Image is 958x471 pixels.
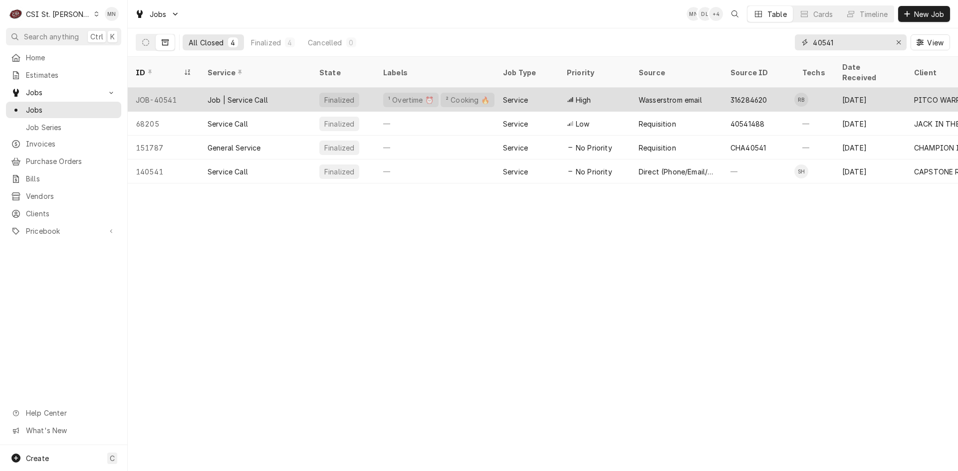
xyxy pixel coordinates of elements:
[208,119,248,129] div: Service Call
[767,9,787,19] div: Table
[687,7,701,21] div: Melissa Nehls's Avatar
[503,143,528,153] div: Service
[6,136,121,152] a: Invoices
[6,102,121,118] a: Jobs
[722,159,794,183] div: —
[6,223,121,239] a: Go to Pricebook
[26,208,116,219] span: Clients
[323,119,355,129] div: Finalized
[6,205,121,222] a: Clients
[189,37,224,48] div: All Closed
[813,9,833,19] div: Cards
[26,173,116,184] span: Bills
[208,166,248,177] div: Service Call
[323,143,355,153] div: Finalized
[348,37,354,48] div: 0
[727,6,743,22] button: Open search
[698,7,712,21] div: David Lindsey's Avatar
[375,112,495,136] div: —
[730,119,764,129] div: 40541488
[251,37,281,48] div: Finalized
[687,7,701,21] div: MN
[110,31,115,42] span: K
[26,52,116,63] span: Home
[730,143,766,153] div: CHA40541
[794,136,834,159] div: —
[639,119,676,129] div: Requisition
[925,37,946,48] span: View
[9,7,23,21] div: CSI St. Louis's Avatar
[375,159,495,183] div: —
[105,7,119,21] div: MN
[813,34,888,50] input: Keyword search
[576,119,589,129] span: Low
[131,6,184,22] a: Go to Jobs
[319,67,367,78] div: State
[794,164,808,178] div: SH
[445,95,490,105] div: ² Cooking 🔥
[709,7,723,21] div: + 4
[26,87,101,98] span: Jobs
[802,67,826,78] div: Techs
[639,143,676,153] div: Requisition
[698,7,712,21] div: DL
[730,67,784,78] div: Source ID
[639,67,713,78] div: Source
[912,9,946,19] span: New Job
[26,122,116,133] span: Job Series
[6,188,121,204] a: Vendors
[128,88,200,112] div: JOB-40541
[860,9,888,19] div: Timeline
[128,159,200,183] div: 140541
[26,408,115,418] span: Help Center
[26,139,116,149] span: Invoices
[26,70,116,80] span: Estimates
[375,136,495,159] div: —
[105,7,119,21] div: Melissa Nehls's Avatar
[6,28,121,45] button: Search anythingCtrlK
[287,37,293,48] div: 4
[639,166,715,177] div: Direct (Phone/Email/etc.)
[6,119,121,136] a: Job Series
[834,136,906,159] div: [DATE]
[208,67,301,78] div: Service
[576,143,612,153] span: No Priority
[6,170,121,187] a: Bills
[834,159,906,183] div: [DATE]
[6,405,121,421] a: Go to Help Center
[6,422,121,439] a: Go to What's New
[383,67,487,78] div: Labels
[6,153,121,169] a: Purchase Orders
[230,37,236,48] div: 4
[26,454,49,463] span: Create
[387,95,435,105] div: ¹ Overtime ⏰
[128,112,200,136] div: 68205
[26,191,116,201] span: Vendors
[794,112,834,136] div: —
[576,166,612,177] span: No Priority
[90,31,103,42] span: Ctrl
[911,34,950,50] button: View
[898,6,950,22] button: New Job
[794,93,808,107] div: RB
[834,88,906,112] div: [DATE]
[503,95,528,105] div: Service
[576,95,591,105] span: High
[208,95,268,105] div: Job | Service Call
[794,164,808,178] div: Steve Heppermann's Avatar
[323,166,355,177] div: Finalized
[208,143,260,153] div: General Service
[6,67,121,83] a: Estimates
[567,67,621,78] div: Priority
[26,9,91,19] div: CSI St. [PERSON_NAME]
[794,93,808,107] div: Ryan Bietchert's Avatar
[503,166,528,177] div: Service
[26,156,116,166] span: Purchase Orders
[150,9,167,19] span: Jobs
[834,112,906,136] div: [DATE]
[26,226,101,236] span: Pricebook
[24,31,79,42] span: Search anything
[9,7,23,21] div: C
[26,425,115,436] span: What's New
[503,67,551,78] div: Job Type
